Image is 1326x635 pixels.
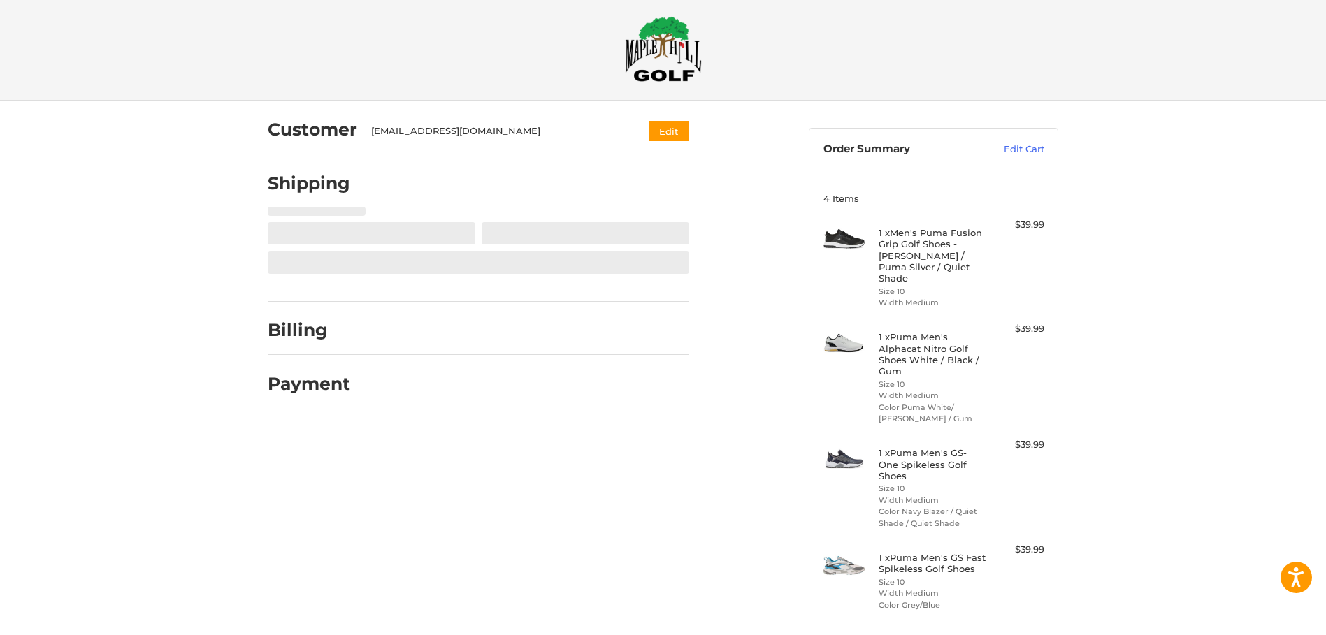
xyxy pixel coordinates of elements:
div: $39.99 [989,218,1044,232]
li: Width Medium [879,297,986,309]
li: Color Puma White/ [PERSON_NAME] / Gum [879,402,986,425]
img: Maple Hill Golf [625,16,702,82]
h4: 1 x Men's Puma Fusion Grip Golf Shoes - [PERSON_NAME] / Puma Silver / Quiet Shade [879,227,986,284]
div: [EMAIL_ADDRESS][DOMAIN_NAME] [371,124,622,138]
li: Size 10 [879,286,986,298]
li: Color Grey/Blue [879,599,986,611]
h3: 4 Items [823,193,1044,204]
h2: Customer [268,119,357,140]
div: $39.99 [989,438,1044,452]
div: $39.99 [989,543,1044,557]
a: Edit Cart [974,143,1044,156]
h4: 1 x Puma Men's GS Fast Spikeless Golf Shoes [879,552,986,575]
li: Width Medium [879,390,986,402]
li: Size 10 [879,483,986,495]
button: Edit [649,121,689,141]
h4: 1 x Puma Men's GS-One Spikeless Golf Shoes [879,447,986,481]
li: Size 10 [879,576,986,588]
h2: Shipping [268,173,350,194]
li: Width Medium [879,495,986,506]
h4: 1 x Puma Men's Alphacat Nitro Golf Shoes White / Black / Gum [879,331,986,377]
h2: Payment [268,373,350,395]
li: Width Medium [879,587,986,599]
h3: Order Summary [823,143,974,156]
li: Size 10 [879,379,986,391]
h2: Billing [268,319,349,341]
div: $39.99 [989,322,1044,336]
li: Color Navy Blazer / Quiet Shade / Quiet Shade [879,506,986,529]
